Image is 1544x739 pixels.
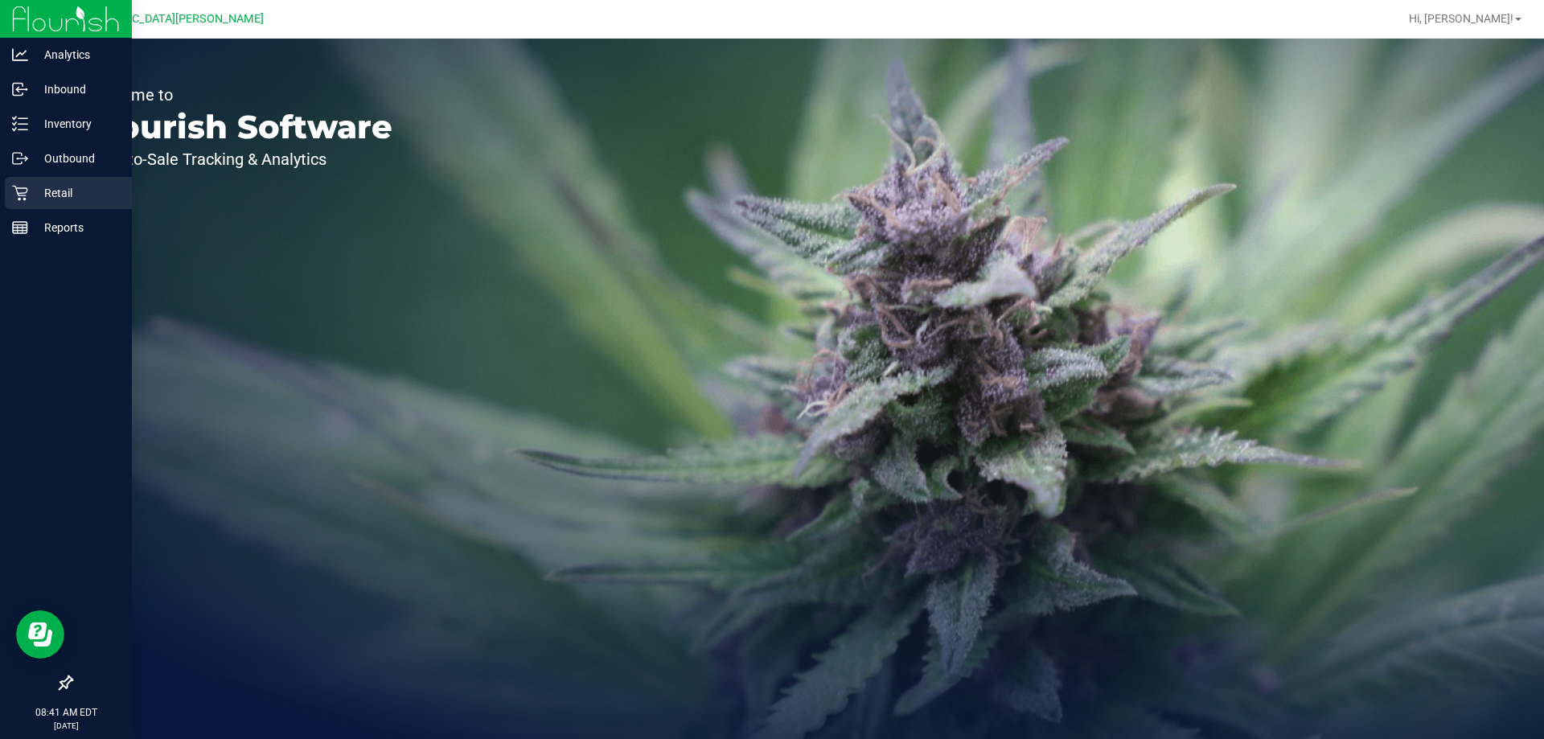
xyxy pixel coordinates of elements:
[28,183,125,203] p: Retail
[12,220,28,236] inline-svg: Reports
[7,705,125,720] p: 08:41 AM EDT
[28,218,125,237] p: Reports
[28,80,125,99] p: Inbound
[87,151,392,167] p: Seed-to-Sale Tracking & Analytics
[12,47,28,63] inline-svg: Analytics
[65,12,264,26] span: [GEOGRAPHIC_DATA][PERSON_NAME]
[1409,12,1513,25] span: Hi, [PERSON_NAME]!
[12,185,28,201] inline-svg: Retail
[12,116,28,132] inline-svg: Inventory
[28,114,125,133] p: Inventory
[28,149,125,168] p: Outbound
[12,81,28,97] inline-svg: Inbound
[87,111,392,143] p: Flourish Software
[28,45,125,64] p: Analytics
[12,150,28,166] inline-svg: Outbound
[16,610,64,659] iframe: Resource center
[7,720,125,732] p: [DATE]
[87,87,392,103] p: Welcome to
